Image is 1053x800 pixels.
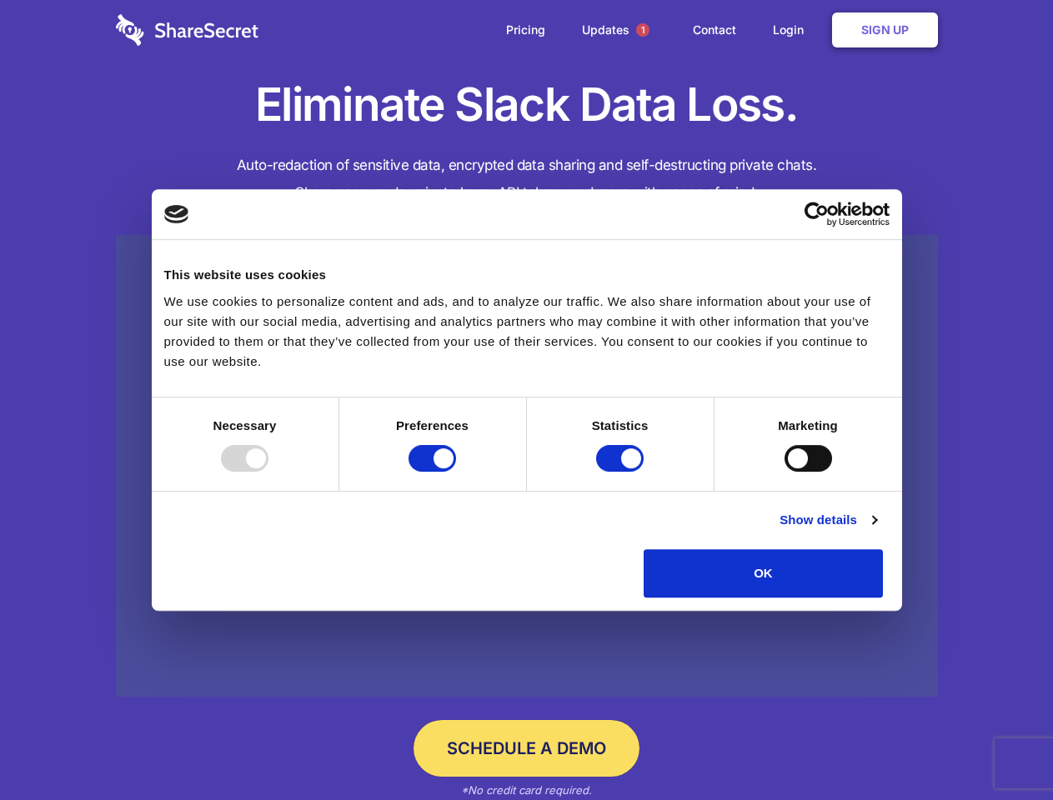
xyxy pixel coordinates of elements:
strong: Preferences [396,418,469,432]
a: Contact [676,4,753,56]
img: logo [164,205,189,223]
div: This website uses cookies [164,265,890,285]
a: Pricing [489,4,562,56]
strong: Statistics [592,418,649,432]
button: OK [644,549,883,597]
em: *No credit card required. [461,783,592,797]
a: Login [756,4,829,56]
h1: Eliminate Slack Data Loss. [116,75,938,135]
a: Sign Up [832,12,938,47]
strong: Marketing [778,418,838,432]
a: Show details [780,510,876,530]
a: Usercentrics Cookiebot - opens in a new window [744,202,890,227]
img: logo-wordmark-white-trans-d4663122ce5f474addd5e946df7df03e33cb6a1c49d2221995e7729f52c070b2.svg [116,14,258,46]
a: Wistia video thumbnail [116,235,938,697]
a: Schedule a Demo [414,720,639,777]
h4: Auto-redaction of sensitive data, encrypted data sharing and self-destructing private chats. Shar... [116,152,938,207]
span: 1 [636,23,649,37]
strong: Necessary [213,418,277,432]
div: We use cookies to personalize content and ads, and to analyze our traffic. We also share informat... [164,292,890,372]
